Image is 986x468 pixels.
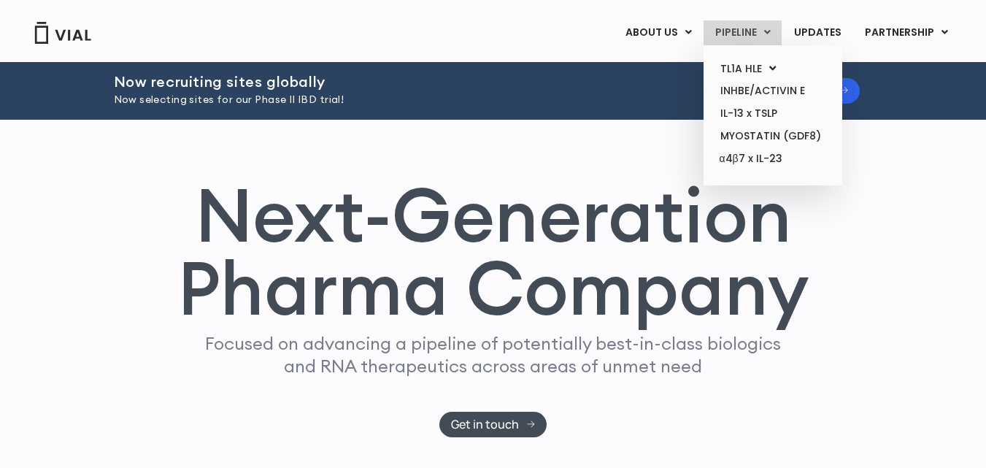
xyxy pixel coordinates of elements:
a: IL-13 x TSLP [709,102,836,125]
span: Get in touch [451,419,519,430]
a: MYOSTATIN (GDF8) [709,125,836,147]
a: α4β7 x IL-23 [709,147,836,171]
img: Vial Logo [34,22,92,44]
a: ABOUT USMenu Toggle [614,20,703,45]
p: Now selecting sites for our Phase II IBD trial! [114,92,717,108]
a: Get in touch [439,412,547,437]
a: TL1A HLEMenu Toggle [709,58,836,80]
a: INHBE/ACTIVIN E [709,80,836,102]
h2: Now recruiting sites globally [114,74,717,90]
a: UPDATES [782,20,852,45]
p: Focused on advancing a pipeline of potentially best-in-class biologics and RNA therapeutics acros... [199,332,787,377]
h1: Next-Generation Pharma Company [177,178,809,326]
a: PARTNERSHIPMenu Toggle [853,20,960,45]
a: PIPELINEMenu Toggle [704,20,782,45]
